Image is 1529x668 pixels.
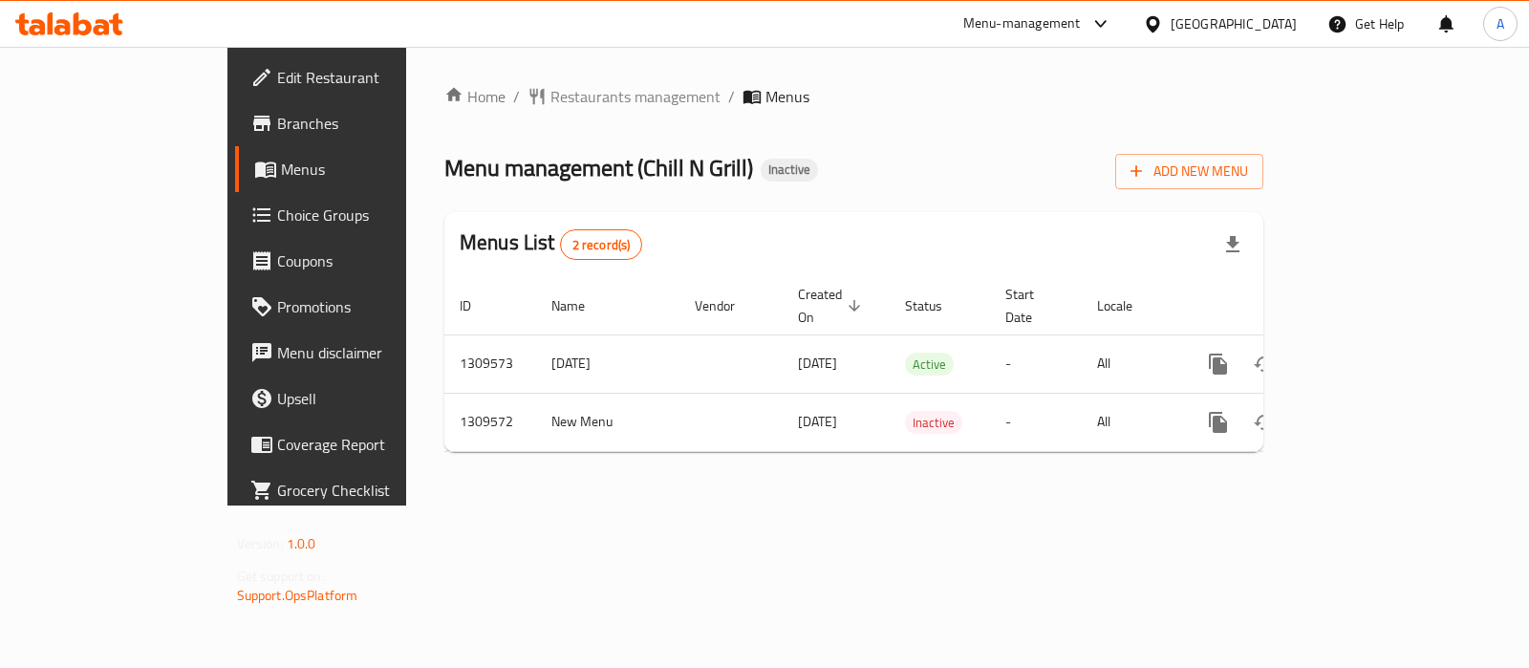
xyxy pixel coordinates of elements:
[235,100,483,146] a: Branches
[444,277,1394,452] table: enhanced table
[237,583,358,608] a: Support.OpsPlatform
[235,467,483,513] a: Grocery Checklist
[1241,341,1287,387] button: Change Status
[277,249,467,272] span: Coupons
[237,564,325,589] span: Get support on:
[237,531,284,556] span: Version:
[695,294,760,317] span: Vendor
[235,238,483,284] a: Coupons
[905,411,962,434] div: Inactive
[990,334,1082,393] td: -
[905,412,962,434] span: Inactive
[1097,294,1157,317] span: Locale
[277,295,467,318] span: Promotions
[550,85,721,108] span: Restaurants management
[905,354,954,376] span: Active
[444,334,536,393] td: 1309573
[536,393,679,451] td: New Menu
[277,66,467,89] span: Edit Restaurant
[560,229,643,260] div: Total records count
[990,393,1082,451] td: -
[536,334,679,393] td: [DATE]
[528,85,721,108] a: Restaurants management
[235,376,483,421] a: Upsell
[444,393,536,451] td: 1309572
[551,294,610,317] span: Name
[1082,334,1180,393] td: All
[1180,277,1394,335] th: Actions
[1241,399,1287,445] button: Change Status
[277,204,467,226] span: Choice Groups
[561,236,642,254] span: 2 record(s)
[1497,13,1504,34] span: A
[1210,222,1256,268] div: Export file
[287,531,316,556] span: 1.0.0
[281,158,467,181] span: Menus
[1195,341,1241,387] button: more
[1171,13,1297,34] div: [GEOGRAPHIC_DATA]
[798,409,837,434] span: [DATE]
[235,192,483,238] a: Choice Groups
[728,85,735,108] li: /
[1115,154,1263,189] button: Add New Menu
[761,159,818,182] div: Inactive
[235,330,483,376] a: Menu disclaimer
[444,85,1263,108] nav: breadcrumb
[798,283,867,329] span: Created On
[765,85,809,108] span: Menus
[1131,160,1248,183] span: Add New Menu
[277,387,467,410] span: Upsell
[235,421,483,467] a: Coverage Report
[277,112,467,135] span: Branches
[1005,283,1059,329] span: Start Date
[444,146,753,189] span: Menu management ( Chill N Grill )
[460,228,642,260] h2: Menus List
[905,353,954,376] div: Active
[905,294,967,317] span: Status
[235,54,483,100] a: Edit Restaurant
[277,479,467,502] span: Grocery Checklist
[235,284,483,330] a: Promotions
[798,351,837,376] span: [DATE]
[963,12,1081,35] div: Menu-management
[1082,393,1180,451] td: All
[1195,399,1241,445] button: more
[513,85,520,108] li: /
[277,341,467,364] span: Menu disclaimer
[761,162,818,178] span: Inactive
[460,294,496,317] span: ID
[277,433,467,456] span: Coverage Report
[235,146,483,192] a: Menus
